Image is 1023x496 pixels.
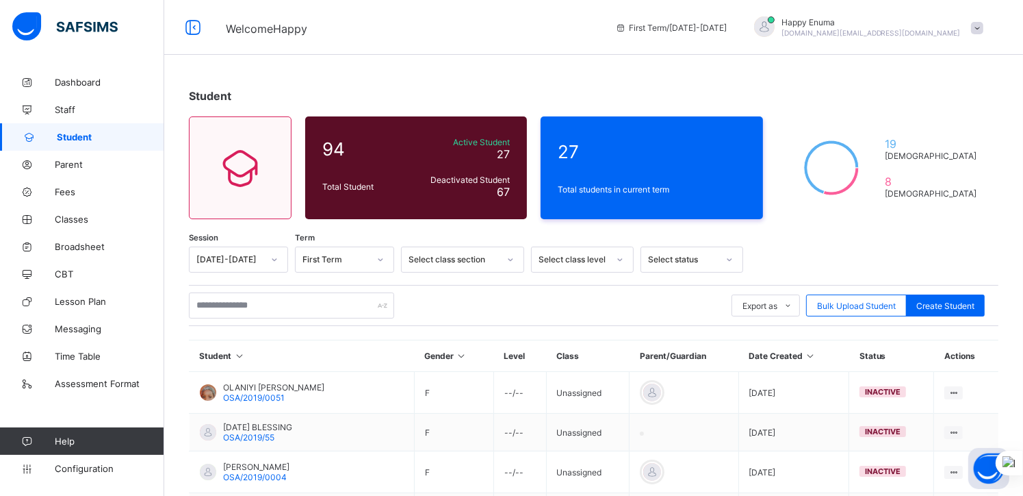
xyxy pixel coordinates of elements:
[781,17,961,27] span: Happy Enuma
[817,301,896,311] span: Bulk Upload Student
[738,451,849,493] td: [DATE]
[456,351,467,361] i: Sort in Ascending Order
[849,340,934,372] th: Status
[497,147,510,161] span: 27
[409,255,499,265] div: Select class section
[885,175,981,188] span: 8
[916,301,974,311] span: Create Student
[55,104,164,115] span: Staff
[885,151,981,161] span: [DEMOGRAPHIC_DATA]
[865,427,901,436] span: inactive
[295,233,315,243] span: Term
[55,351,164,362] span: Time Table
[781,29,961,37] span: [DOMAIN_NAME][EMAIL_ADDRESS][DOMAIN_NAME]
[558,184,745,195] span: Total students in current term
[55,463,164,474] span: Configuration
[539,255,608,265] div: Select class level
[223,472,287,482] span: OSA/2019/0004
[615,23,727,33] span: session/term information
[226,22,307,36] span: Welcome Happy
[189,89,231,103] span: Student
[223,422,292,432] span: [DATE] BLESSING
[630,340,738,372] th: Parent/Guardian
[319,178,411,195] div: Total Student
[414,175,510,185] span: Deactivated Student
[234,351,246,361] i: Sort in Ascending Order
[497,185,510,199] span: 67
[414,137,510,147] span: Active Student
[885,137,981,151] span: 19
[414,451,493,493] td: F
[494,451,547,493] td: --/--
[196,255,263,265] div: [DATE]-[DATE]
[648,255,718,265] div: Select status
[934,340,998,372] th: Actions
[12,12,118,41] img: safsims
[805,351,816,361] i: Sort in Ascending Order
[55,159,164,170] span: Parent
[414,340,493,372] th: Gender
[738,372,849,414] td: [DATE]
[302,255,369,265] div: First Term
[55,77,164,88] span: Dashboard
[189,233,218,243] span: Session
[322,138,407,160] span: 94
[546,340,630,372] th: Class
[57,132,164,142] span: Student
[968,448,1009,489] button: Open asap
[865,387,901,397] span: inactive
[546,372,630,414] td: Unassigned
[55,378,164,389] span: Assessment Format
[55,323,164,334] span: Messaging
[546,451,630,493] td: Unassigned
[494,414,547,451] td: --/--
[223,462,289,472] span: [PERSON_NAME]
[223,432,274,443] span: OSA/2019/55
[223,382,324,393] span: OLANIYI [PERSON_NAME]
[742,301,777,311] span: Export as
[494,340,547,372] th: Level
[55,436,164,447] span: Help
[494,372,547,414] td: --/--
[414,414,493,451] td: F
[414,372,493,414] td: F
[55,241,164,252] span: Broadsheet
[558,141,745,162] span: 27
[223,393,285,403] span: OSA/2019/0051
[738,414,849,451] td: [DATE]
[55,269,164,280] span: CBT
[738,340,849,372] th: Date Created
[190,340,415,372] th: Student
[55,296,164,307] span: Lesson Plan
[55,186,164,197] span: Fees
[55,214,164,225] span: Classes
[865,467,901,476] span: inactive
[740,16,990,39] div: HappyEnuma
[885,188,981,199] span: [DEMOGRAPHIC_DATA]
[546,414,630,451] td: Unassigned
